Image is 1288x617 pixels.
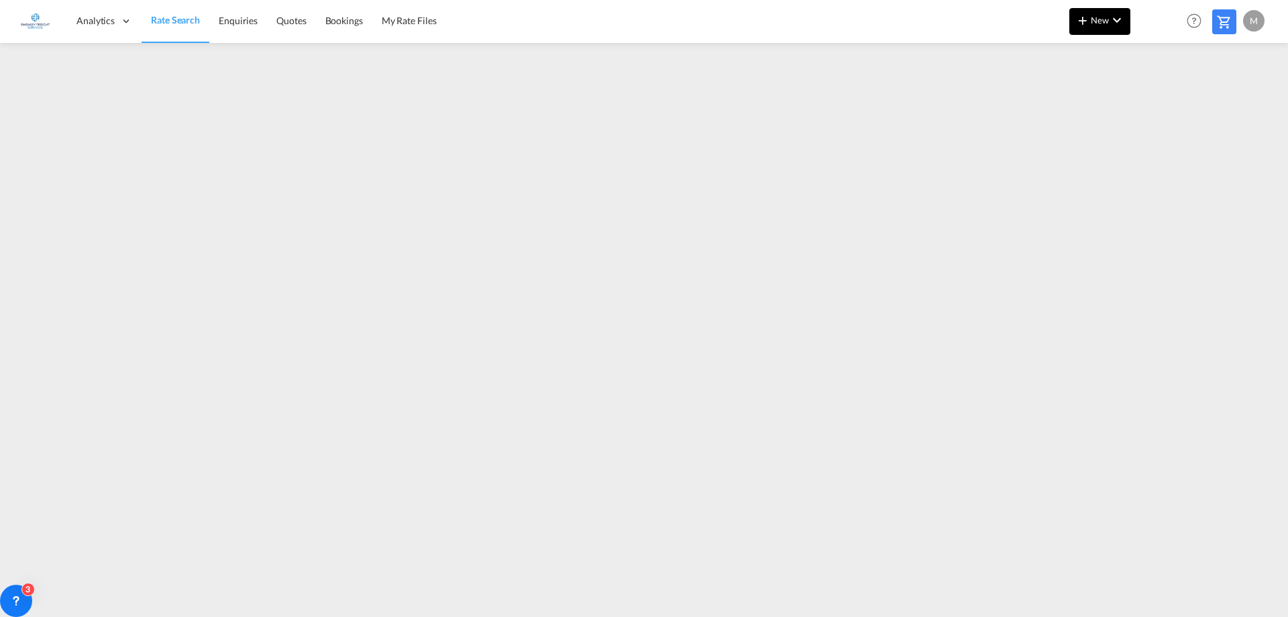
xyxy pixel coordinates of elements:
md-icon: icon-chevron-down [1109,12,1125,28]
div: Help [1183,9,1212,34]
button: icon-plus 400-fgNewicon-chevron-down [1069,8,1130,35]
md-icon: icon-plus 400-fg [1075,12,1091,28]
img: 6a2c35f0b7c411ef99d84d375d6e7407.jpg [20,6,50,36]
span: Help [1183,9,1205,32]
span: Bookings [325,15,363,26]
span: Analytics [76,14,115,28]
span: New [1075,15,1125,26]
div: M [1243,10,1265,32]
span: Rate Search [151,14,200,26]
span: Enquiries [219,15,258,26]
span: My Rate Files [382,15,437,26]
span: Quotes [276,15,306,26]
